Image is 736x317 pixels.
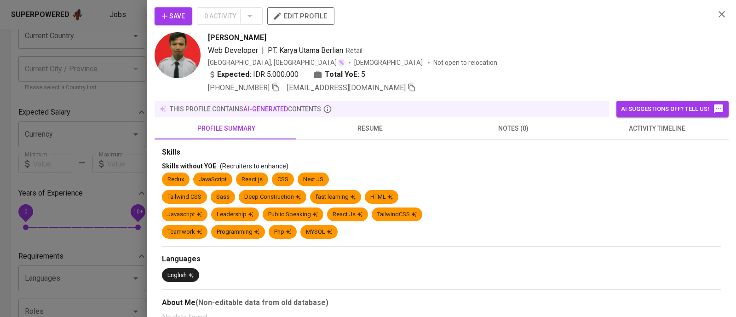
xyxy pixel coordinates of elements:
div: Languages [162,254,721,265]
span: AI suggestions off? Tell us! [621,104,724,115]
span: Web Developer [208,46,258,55]
button: AI suggestions off? Tell us! [616,101,729,117]
button: edit profile [267,7,334,25]
div: MYSQL [306,228,332,236]
p: this profile contains contents [170,104,321,114]
div: fast learning [316,193,356,202]
div: [GEOGRAPHIC_DATA], [GEOGRAPHIC_DATA] [208,58,345,67]
div: Skills [162,147,721,158]
span: AI-generated [243,105,288,113]
div: Sass [216,193,230,202]
div: Php [274,228,291,236]
b: Total YoE: [325,69,359,80]
img: magic_wand.svg [338,59,345,66]
span: [DEMOGRAPHIC_DATA] [354,58,424,67]
span: [PERSON_NAME] [208,32,266,43]
span: resume [304,123,436,134]
span: [PHONE_NUMBER] [208,83,270,92]
span: 5 [361,69,365,80]
span: | [262,45,264,56]
b: (Non-editable data from old database) [195,298,328,307]
div: IDR 5.000.000 [208,69,299,80]
p: Not open to relocation [433,58,497,67]
span: edit profile [275,10,327,22]
div: Public Speaking [268,210,318,219]
span: [EMAIL_ADDRESS][DOMAIN_NAME] [287,83,406,92]
a: edit profile [267,12,334,19]
div: Teamwork [167,228,202,236]
span: Save [162,11,185,22]
span: notes (0) [447,123,580,134]
div: JavaScript [199,175,227,184]
div: TailwindCSS [377,210,417,219]
div: Next JS [303,175,323,184]
button: Save [155,7,192,25]
b: Expected: [217,69,251,80]
img: 7a78c9dba8eaca3b2166b85d58a95686.jpg [155,32,201,78]
div: Javascript [167,210,202,219]
span: Skills without YOE [162,162,216,170]
div: Programming [217,228,259,236]
div: React.js [241,175,263,184]
span: activity timeline [591,123,723,134]
span: PT. Karya Utama Berlian [268,46,343,55]
span: (Recruiters to enhance) [220,162,288,170]
div: Redux [167,175,184,184]
div: HTML [370,193,393,202]
span: profile summary [160,123,293,134]
div: Tailwind CSS [167,193,201,202]
span: Retail [346,47,362,54]
div: CSS [277,175,288,184]
div: React Js [333,210,362,219]
div: About Me [162,297,721,308]
div: English [167,271,194,280]
div: Leadership [217,210,253,219]
div: Deep Construction [244,193,301,202]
